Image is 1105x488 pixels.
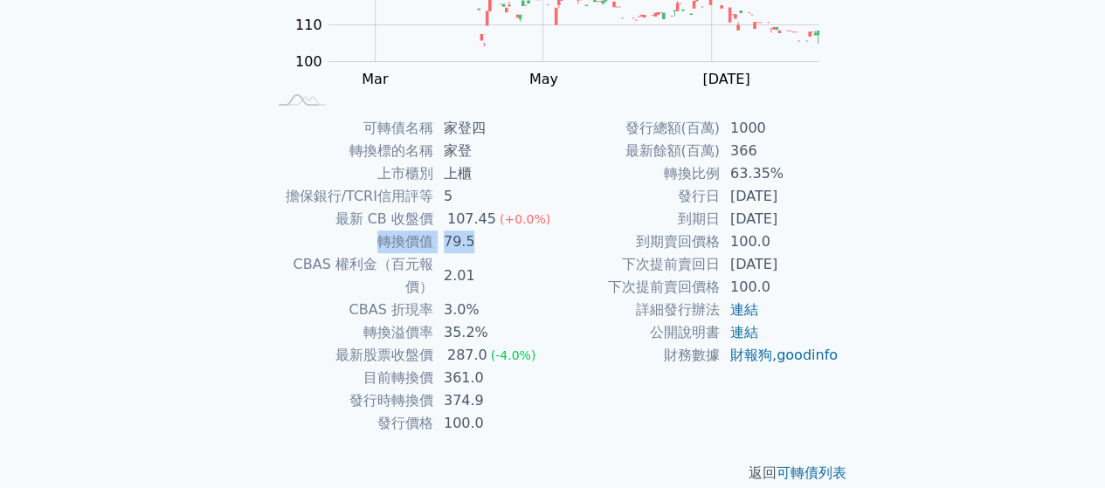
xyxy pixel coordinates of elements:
[433,162,553,185] td: 上櫃
[266,412,433,435] td: 發行價格
[553,253,720,276] td: 下次提前賣回日
[266,208,433,230] td: 最新 CB 收盤價
[720,276,839,299] td: 100.0
[553,208,720,230] td: 到期日
[433,367,553,389] td: 361.0
[444,344,491,367] div: 287.0
[433,389,553,412] td: 374.9
[266,185,433,208] td: 擔保銀行/TCRI信用評等
[529,71,558,87] tspan: May
[433,117,553,140] td: 家登四
[266,117,433,140] td: 可轉債名稱
[730,324,758,340] a: 連結
[553,117,720,140] td: 發行總額(百萬)
[266,253,433,299] td: CBAS 權利金（百元報價）
[553,344,720,367] td: 財務數據
[720,230,839,253] td: 100.0
[295,17,322,33] tspan: 110
[720,185,839,208] td: [DATE]
[553,230,720,253] td: 到期賣回價格
[553,299,720,321] td: 詳細發行辦法
[433,253,553,299] td: 2.01
[702,71,749,87] tspan: [DATE]
[720,344,839,367] td: ,
[266,230,433,253] td: 轉換價值
[433,185,553,208] td: 5
[777,347,838,363] a: goodinfo
[720,140,839,162] td: 366
[553,162,720,185] td: 轉換比例
[433,230,553,253] td: 79.5
[720,253,839,276] td: [DATE]
[720,208,839,230] td: [DATE]
[730,347,772,363] a: 財報狗
[553,140,720,162] td: 最新餘額(百萬)
[433,140,553,162] td: 家登
[295,53,322,70] tspan: 100
[553,276,720,299] td: 下次提前賣回價格
[266,367,433,389] td: 目前轉換價
[777,464,846,481] a: 可轉債列表
[362,71,389,87] tspan: Mar
[553,321,720,344] td: 公開說明書
[730,301,758,318] a: 連結
[433,321,553,344] td: 35.2%
[433,412,553,435] td: 100.0
[553,185,720,208] td: 發行日
[266,140,433,162] td: 轉換標的名稱
[491,348,536,362] span: (-4.0%)
[720,162,839,185] td: 63.35%
[1018,404,1105,488] iframe: Chat Widget
[720,117,839,140] td: 1000
[266,162,433,185] td: 上市櫃別
[245,463,860,484] p: 返回
[433,299,553,321] td: 3.0%
[266,389,433,412] td: 發行時轉換價
[1018,404,1105,488] div: 聊天小工具
[444,208,500,230] div: 107.45
[266,299,433,321] td: CBAS 折現率
[500,212,550,226] span: (+0.0%)
[266,344,433,367] td: 最新股票收盤價
[266,321,433,344] td: 轉換溢價率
